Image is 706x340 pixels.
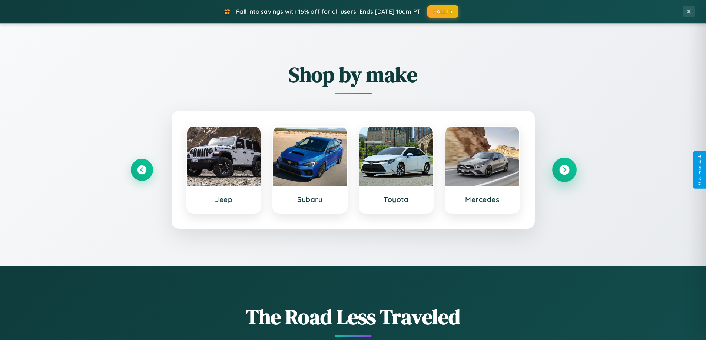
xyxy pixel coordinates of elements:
[281,195,339,204] h3: Subaru
[697,155,702,185] div: Give Feedback
[367,195,426,204] h3: Toyota
[453,195,512,204] h3: Mercedes
[131,303,576,331] h1: The Road Less Traveled
[236,8,422,15] span: Fall into savings with 15% off for all users! Ends [DATE] 10am PT.
[195,195,253,204] h3: Jeep
[427,5,458,18] button: FALL15
[131,60,576,89] h2: Shop by make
